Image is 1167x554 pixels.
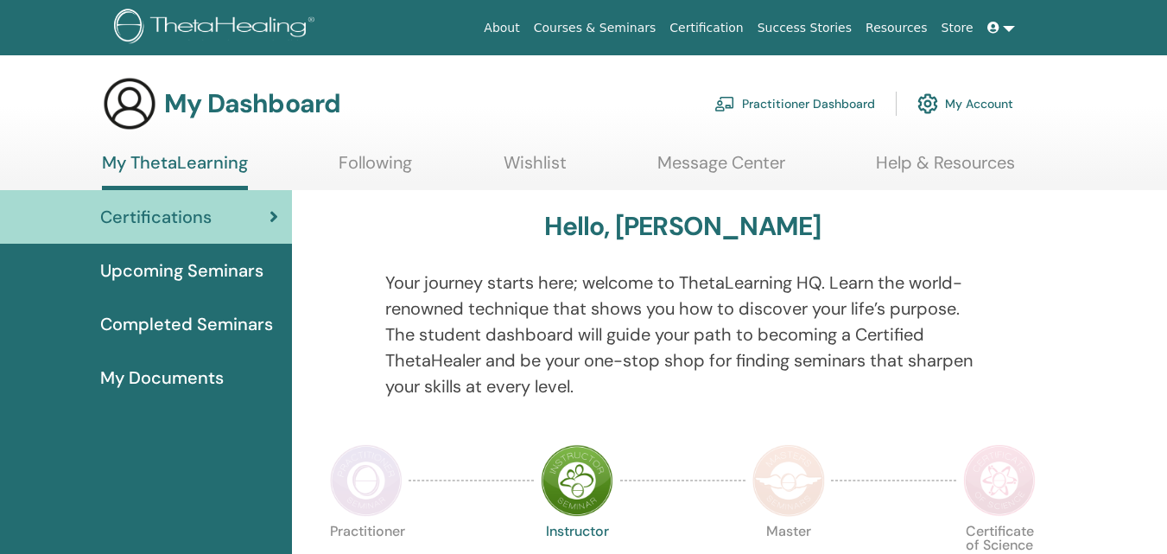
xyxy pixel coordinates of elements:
[114,9,320,48] img: logo.png
[102,152,248,190] a: My ThetaLearning
[100,204,212,230] span: Certifications
[100,365,224,391] span: My Documents
[657,152,785,186] a: Message Center
[714,85,875,123] a: Practitioner Dashboard
[339,152,412,186] a: Following
[859,12,935,44] a: Resources
[102,76,157,131] img: generic-user-icon.jpg
[477,12,526,44] a: About
[917,85,1013,123] a: My Account
[935,12,980,44] a: Store
[751,12,859,44] a: Success Stories
[917,89,938,118] img: cog.svg
[714,96,735,111] img: chalkboard-teacher.svg
[752,444,825,517] img: Master
[330,444,403,517] img: Practitioner
[100,311,273,337] span: Completed Seminars
[164,88,340,119] h3: My Dashboard
[963,444,1036,517] img: Certificate of Science
[100,258,263,283] span: Upcoming Seminars
[876,152,1015,186] a: Help & Resources
[385,270,980,399] p: Your journey starts here; welcome to ThetaLearning HQ. Learn the world-renowned technique that sh...
[541,444,613,517] img: Instructor
[504,152,567,186] a: Wishlist
[527,12,663,44] a: Courses & Seminars
[544,211,821,242] h3: Hello, [PERSON_NAME]
[663,12,750,44] a: Certification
